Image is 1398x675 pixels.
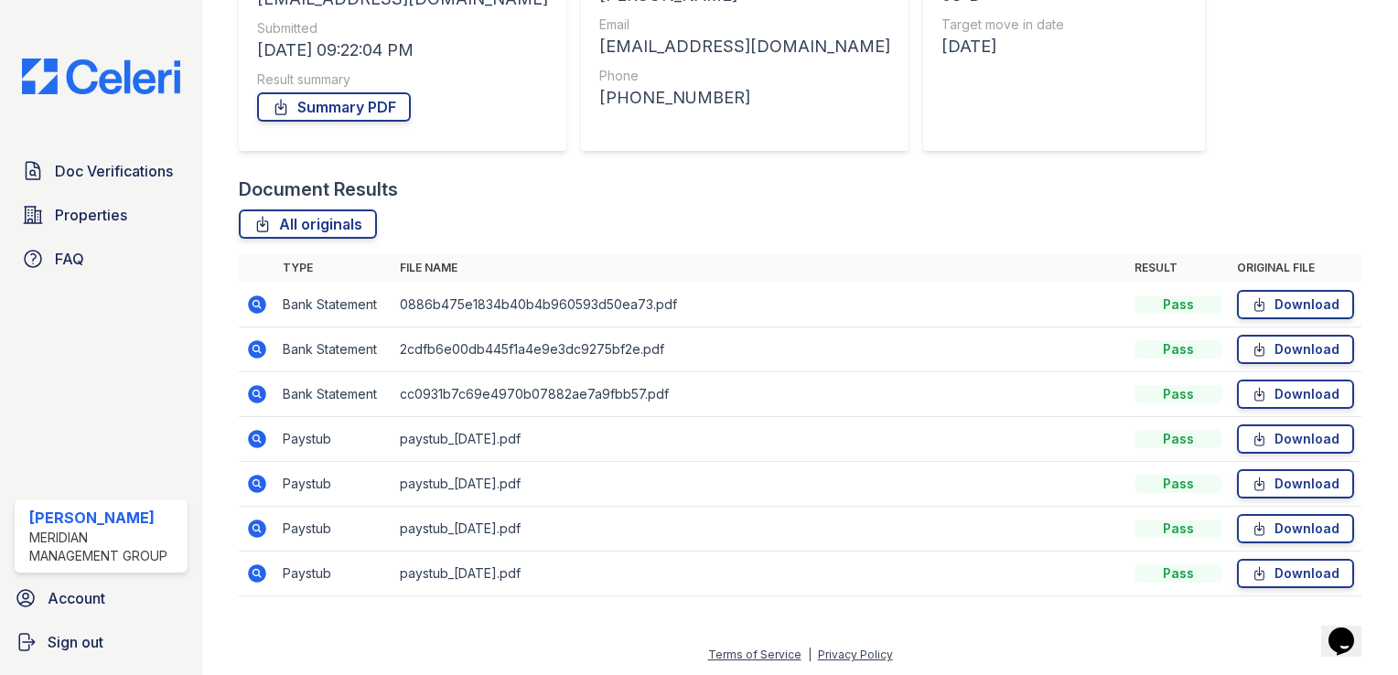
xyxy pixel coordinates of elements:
div: Phone [599,67,890,85]
div: Pass [1135,564,1222,583]
span: FAQ [55,248,84,270]
th: Original file [1230,253,1361,283]
a: Download [1237,424,1354,454]
div: Pass [1135,475,1222,493]
a: All originals [239,209,377,239]
div: [EMAIL_ADDRESS][DOMAIN_NAME] [599,34,890,59]
div: Pass [1135,340,1222,359]
span: Properties [55,204,127,226]
a: Download [1237,335,1354,364]
span: Account [48,587,105,609]
img: CE_Logo_Blue-a8612792a0a2168367f1c8372b55b34899dd931a85d93a1a3d3e32e68fde9ad4.png [7,59,195,94]
td: paystub_[DATE].pdf [393,417,1127,462]
div: Meridian Management Group [29,529,180,565]
div: | [808,648,812,661]
a: Summary PDF [257,92,411,122]
span: Sign out [48,631,103,653]
td: cc0931b7c69e4970b07882ae7a9fbb57.pdf [393,372,1127,417]
a: Download [1237,380,1354,409]
th: Type [275,253,393,283]
a: Properties [15,197,188,233]
a: Terms of Service [708,648,801,661]
span: Doc Verifications [55,160,173,182]
td: paystub_[DATE].pdf [393,507,1127,552]
div: Result summary [257,70,548,89]
a: Privacy Policy [818,648,893,661]
a: Download [1237,290,1354,319]
a: Account [7,580,195,616]
div: Pass [1135,385,1222,403]
div: Document Results [239,177,398,202]
div: Target move in date [941,16,1187,34]
th: Result [1127,253,1230,283]
a: Download [1237,469,1354,498]
div: Pass [1135,430,1222,448]
div: [DATE] [941,34,1187,59]
td: paystub_[DATE].pdf [393,552,1127,596]
td: Paystub [275,462,393,507]
div: Pass [1135,520,1222,538]
a: FAQ [15,241,188,277]
div: Pass [1135,295,1222,314]
td: paystub_[DATE].pdf [393,462,1127,507]
td: 0886b475e1834b40b4b960593d50ea73.pdf [393,283,1127,327]
div: Submitted [257,19,548,37]
div: [DATE] 09:22:04 PM [257,37,548,63]
td: Bank Statement [275,283,393,327]
a: Doc Verifications [15,153,188,189]
th: File name [393,253,1127,283]
a: Download [1237,559,1354,588]
div: [PHONE_NUMBER] [599,85,890,111]
div: Email [599,16,890,34]
td: Paystub [275,552,393,596]
td: 2cdfb6e00db445f1a4e9e3dc9275bf2e.pdf [393,327,1127,372]
td: Paystub [275,417,393,462]
td: Paystub [275,507,393,552]
a: Sign out [7,624,195,660]
iframe: chat widget [1321,602,1380,657]
a: Download [1237,514,1354,543]
td: Bank Statement [275,327,393,372]
div: [PERSON_NAME] [29,507,180,529]
td: Bank Statement [275,372,393,417]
